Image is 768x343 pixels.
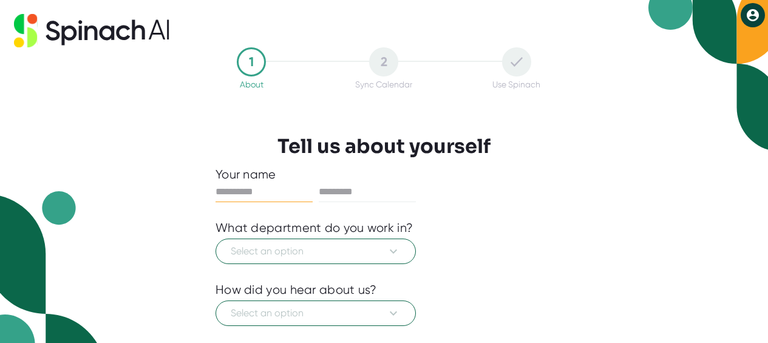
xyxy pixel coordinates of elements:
[277,135,491,158] h3: Tell us about yourself
[369,47,398,76] div: 2
[237,47,266,76] div: 1
[216,282,377,297] div: How did you hear about us?
[240,80,263,89] div: About
[231,244,401,259] span: Select an option
[216,220,413,236] div: What department do you work in?
[231,306,401,321] span: Select an option
[355,80,412,89] div: Sync Calendar
[492,80,540,89] div: Use Spinach
[216,167,552,182] div: Your name
[216,301,416,326] button: Select an option
[216,239,416,264] button: Select an option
